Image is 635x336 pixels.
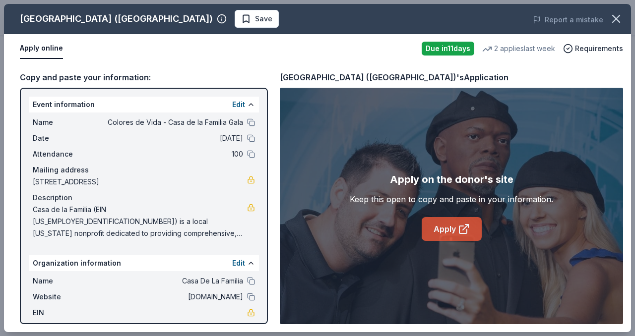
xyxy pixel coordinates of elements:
[99,148,243,160] span: 100
[20,71,268,84] div: Copy and paste your information:
[33,148,99,160] span: Attendance
[232,257,245,269] button: Edit
[482,43,555,55] div: 2 applies last week
[20,11,213,27] div: [GEOGRAPHIC_DATA] ([GEOGRAPHIC_DATA])
[33,192,255,204] div: Description
[33,291,99,303] span: Website
[575,43,623,55] span: Requirements
[99,132,243,144] span: [DATE]
[33,132,99,144] span: Date
[280,71,508,84] div: [GEOGRAPHIC_DATA] ([GEOGRAPHIC_DATA])'s Application
[29,97,259,112] div: Event information
[533,14,603,26] button: Report a mistake
[390,171,513,187] div: Apply on the donor's site
[33,307,99,319] span: EIN
[20,38,63,59] button: Apply online
[33,164,255,176] div: Mailing address
[33,176,247,188] span: [STREET_ADDRESS]
[99,275,243,287] span: Casa De La Familia
[99,291,243,303] span: [DOMAIN_NAME]
[422,42,474,56] div: Due in 11 days
[563,43,623,55] button: Requirements
[255,13,272,25] span: Save
[422,217,482,241] a: Apply
[33,116,99,128] span: Name
[99,116,243,128] span: Colores de Vida - Casa de la Familia Gala
[29,255,259,271] div: Organization information
[33,323,255,335] div: Mission statement
[350,193,553,205] div: Keep this open to copy and paste in your information.
[33,204,247,239] span: Casa de la Familia (EIN [US_EMPLOYER_IDENTIFICATION_NUMBER]) is a local [US_STATE] nonprofit dedi...
[33,275,99,287] span: Name
[235,10,279,28] button: Save
[232,99,245,111] button: Edit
